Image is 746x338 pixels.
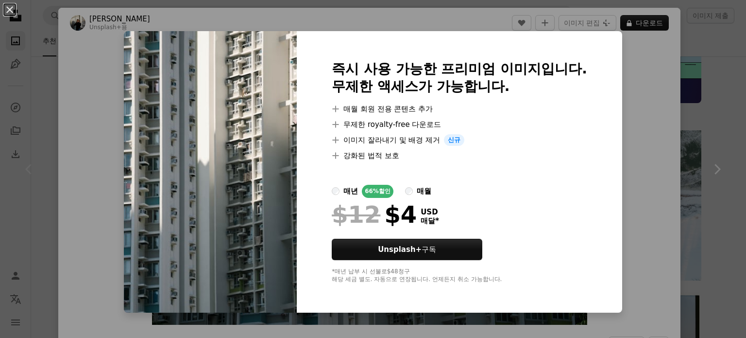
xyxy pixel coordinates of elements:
[332,150,587,161] li: 강화된 법적 보호
[332,187,339,195] input: 매년66%할인
[332,119,587,130] li: 무제한 royalty-free 다운로드
[332,103,587,115] li: 매월 회원 전용 콘텐츠 추가
[124,31,297,313] img: premium_photo-1756181211629-a024a0154173
[343,185,358,197] div: 매년
[421,208,439,216] span: USD
[332,134,587,146] li: 이미지 잘라내기 및 배경 제거
[332,202,417,227] div: $4
[332,239,482,260] button: Unsplash+구독
[378,245,422,254] strong: Unsplash+
[362,185,393,198] div: 66% 할인
[444,134,464,146] span: 신규
[332,202,380,227] span: $12
[332,268,587,284] div: *매년 납부 시 선불로 $48 청구 해당 세금 별도. 자동으로 연장됩니다. 언제든지 취소 가능합니다.
[332,60,587,95] h2: 즉시 사용 가능한 프리미엄 이미지입니다. 무제한 액세스가 가능합니다.
[417,185,431,197] div: 매월
[405,187,413,195] input: 매월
